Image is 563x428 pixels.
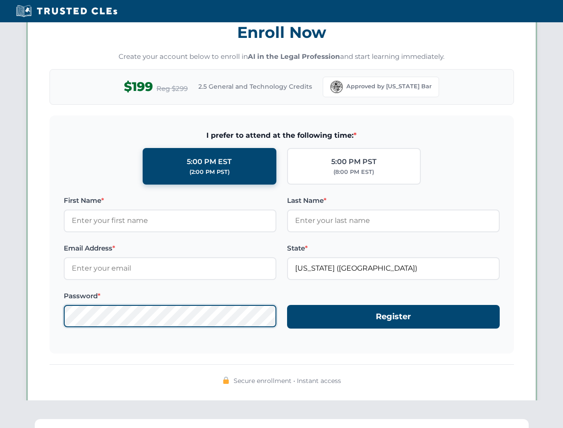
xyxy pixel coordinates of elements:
[331,156,377,168] div: 5:00 PM PST
[189,168,230,177] div: (2:00 PM PST)
[287,195,500,206] label: Last Name
[333,168,374,177] div: (8:00 PM EST)
[13,4,120,18] img: Trusted CLEs
[187,156,232,168] div: 5:00 PM EST
[156,83,188,94] span: Reg $299
[330,81,343,93] img: Florida Bar
[124,77,153,97] span: $199
[287,305,500,329] button: Register
[287,210,500,232] input: Enter your last name
[64,291,276,301] label: Password
[248,52,340,61] strong: AI in the Legal Profession
[64,210,276,232] input: Enter your first name
[64,243,276,254] label: Email Address
[198,82,312,91] span: 2.5 General and Technology Credits
[222,377,230,384] img: 🔒
[49,18,514,46] h3: Enroll Now
[287,257,500,280] input: Florida (FL)
[346,82,431,91] span: Approved by [US_STATE] Bar
[64,195,276,206] label: First Name
[64,130,500,141] span: I prefer to attend at the following time:
[64,257,276,280] input: Enter your email
[287,243,500,254] label: State
[49,52,514,62] p: Create your account below to enroll in and start learning immediately.
[234,376,341,386] span: Secure enrollment • Instant access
